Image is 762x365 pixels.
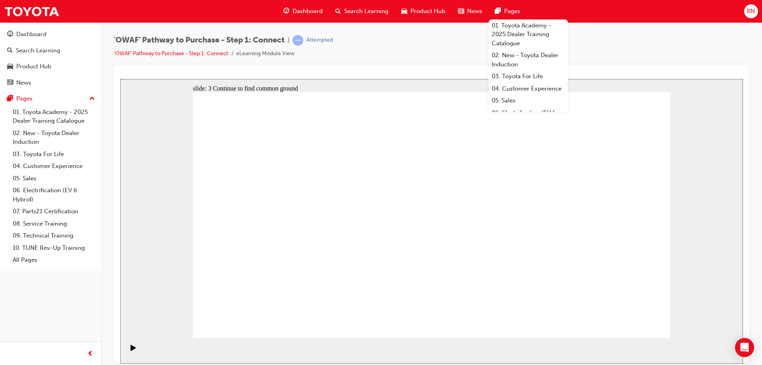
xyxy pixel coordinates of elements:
[3,43,98,58] a: Search Learning
[747,7,755,16] span: KN
[236,49,294,58] li: eLearning Module View
[344,7,389,16] span: Search Learning
[114,50,228,57] a: 'OWAF' Pathway to Purchase - Step 1: Connect
[292,7,323,16] span: Dashboard
[489,3,527,19] a: pages-iconPages
[3,91,98,106] button: Pages
[7,47,13,54] span: search-icon
[114,36,285,45] span: 'OWAF' Pathway to Purchase - Step 1: Connect
[306,37,333,44] div: Attempted
[335,6,341,16] span: search-icon
[735,338,754,357] div: Open Intercom Messenger
[283,6,289,16] span: guage-icon
[292,35,303,46] span: learningRecordVerb_ATTEMPT-icon
[16,62,51,71] div: Product Hub
[3,75,98,90] a: News
[10,127,98,148] a: 02. New - Toyota Dealer Induction
[10,230,98,242] a: 09. Technical Training
[10,106,98,127] a: 01. Toyota Academy - 2025 Dealer Training Catalogue
[395,3,452,19] a: car-iconProduct Hub
[504,7,520,16] span: Pages
[7,63,13,70] span: car-icon
[87,349,93,359] span: prev-icon
[10,218,98,230] a: 08. Service Training
[489,49,568,70] a: 02. New - Toyota Dealer Induction
[3,27,98,42] a: Dashboard
[458,6,464,16] span: news-icon
[467,7,482,16] span: News
[4,259,17,285] div: playback controls
[489,70,568,83] a: 03. Toyota For Life
[329,3,395,19] a: search-iconSearch Learning
[4,265,17,279] button: Play (Ctrl+Alt+P)
[7,79,13,87] span: news-icon
[7,95,13,102] span: pages-icon
[7,31,13,38] span: guage-icon
[288,36,289,45] span: |
[4,2,60,20] img: Trak
[489,107,568,128] a: 06. Electrification (EV & Hybrid)
[10,148,98,160] a: 03. Toyota For Life
[10,205,98,218] a: 07. Parts21 Certification
[489,95,568,107] a: 05. Sales
[10,184,98,205] a: 06. Electrification (EV & Hybrid)
[452,3,489,19] a: news-iconNews
[89,94,95,104] span: up-icon
[16,30,46,39] div: Dashboard
[10,172,98,185] a: 05. Sales
[489,83,568,95] a: 04. Customer Experience
[16,46,60,55] div: Search Learning
[3,59,98,74] a: Product Hub
[3,25,98,91] button: DashboardSearch LearningProduct HubNews
[744,4,758,18] button: KN
[10,254,98,266] a: All Pages
[16,94,33,103] div: Pages
[277,3,329,19] a: guage-iconDashboard
[10,242,98,254] a: 10. TUNE Rev-Up Training
[16,78,31,87] div: News
[495,6,501,16] span: pages-icon
[401,6,407,16] span: car-icon
[489,19,568,50] a: 01. Toyota Academy - 2025 Dealer Training Catalogue
[10,160,98,172] a: 04. Customer Experience
[410,7,445,16] span: Product Hub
